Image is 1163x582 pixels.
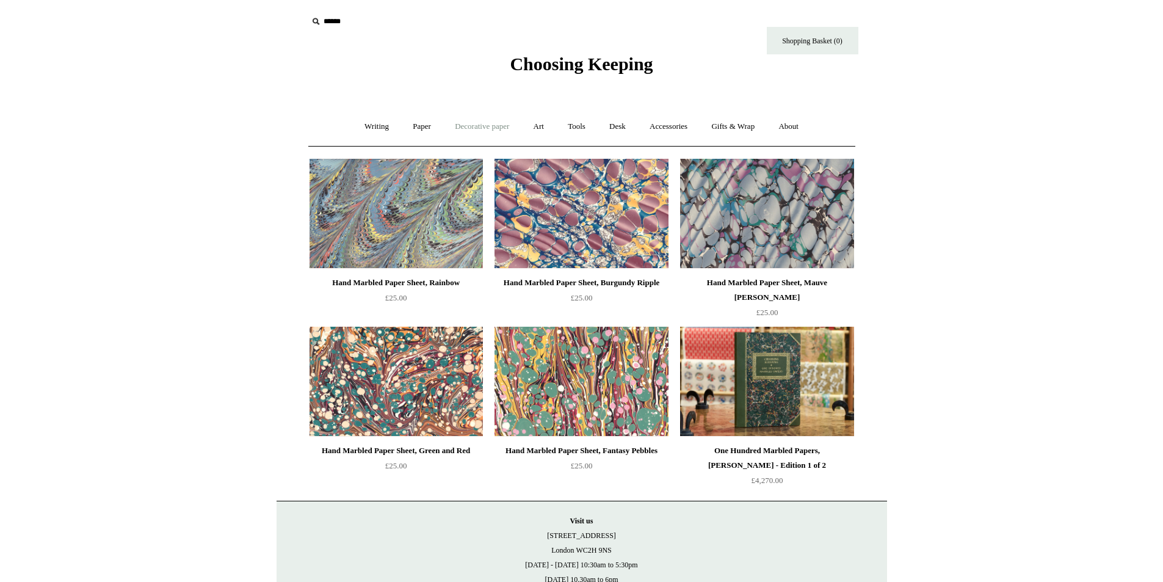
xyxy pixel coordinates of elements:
a: Art [523,111,555,143]
span: £25.00 [756,308,778,317]
div: Hand Marbled Paper Sheet, Rainbow [313,275,480,290]
a: Hand Marbled Paper Sheet, Green and Red Hand Marbled Paper Sheet, Green and Red [310,327,483,437]
a: Hand Marbled Paper Sheet, Green and Red £25.00 [310,443,483,493]
a: Choosing Keeping [510,64,653,72]
a: Accessories [639,111,698,143]
a: Hand Marbled Paper Sheet, Fantasy Pebbles £25.00 [495,443,668,493]
a: Writing [353,111,400,143]
div: Hand Marbled Paper Sheet, Green and Red [313,443,480,458]
a: One Hundred Marbled Papers, [PERSON_NAME] - Edition 1 of 2 £4,270.00 [680,443,853,493]
a: Hand Marbled Paper Sheet, Rainbow £25.00 [310,275,483,326]
img: Hand Marbled Paper Sheet, Rainbow [310,159,483,269]
a: One Hundred Marbled Papers, John Jeffery - Edition 1 of 2 One Hundred Marbled Papers, John Jeffer... [680,327,853,437]
span: £25.00 [385,461,407,470]
a: Tools [557,111,596,143]
span: £25.00 [571,461,593,470]
span: £25.00 [571,293,593,302]
img: Hand Marbled Paper Sheet, Mauve Jewel Ripple [680,159,853,269]
a: Desk [598,111,637,143]
img: Hand Marbled Paper Sheet, Burgundy Ripple [495,159,668,269]
a: Hand Marbled Paper Sheet, Mauve [PERSON_NAME] £25.00 [680,275,853,326]
a: Hand Marbled Paper Sheet, Fantasy Pebbles Hand Marbled Paper Sheet, Fantasy Pebbles [495,327,668,437]
div: Hand Marbled Paper Sheet, Burgundy Ripple [498,275,665,290]
img: Hand Marbled Paper Sheet, Green and Red [310,327,483,437]
span: £25.00 [385,293,407,302]
a: Hand Marbled Paper Sheet, Burgundy Ripple Hand Marbled Paper Sheet, Burgundy Ripple [495,159,668,269]
a: Hand Marbled Paper Sheet, Mauve Jewel Ripple Hand Marbled Paper Sheet, Mauve Jewel Ripple [680,159,853,269]
a: Hand Marbled Paper Sheet, Rainbow Hand Marbled Paper Sheet, Rainbow [310,159,483,269]
a: Gifts & Wrap [700,111,766,143]
div: Hand Marbled Paper Sheet, Mauve [PERSON_NAME] [683,275,850,305]
div: One Hundred Marbled Papers, [PERSON_NAME] - Edition 1 of 2 [683,443,850,473]
a: Hand Marbled Paper Sheet, Burgundy Ripple £25.00 [495,275,668,326]
a: Paper [402,111,442,143]
a: Decorative paper [444,111,520,143]
a: About [767,111,810,143]
strong: Visit us [570,517,593,525]
div: Hand Marbled Paper Sheet, Fantasy Pebbles [498,443,665,458]
span: £4,270.00 [752,476,783,485]
span: Choosing Keeping [510,54,653,74]
img: Hand Marbled Paper Sheet, Fantasy Pebbles [495,327,668,437]
img: One Hundred Marbled Papers, John Jeffery - Edition 1 of 2 [680,327,853,437]
a: Shopping Basket (0) [767,27,858,54]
